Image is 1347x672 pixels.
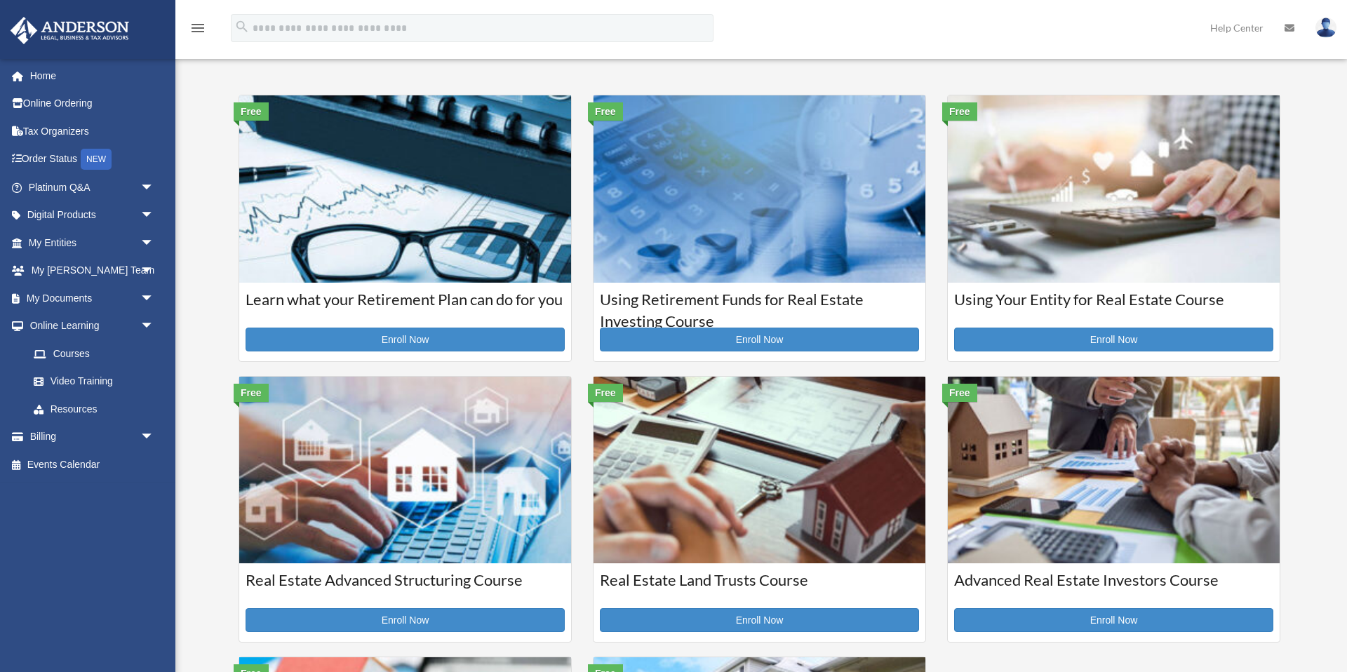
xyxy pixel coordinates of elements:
[10,257,175,285] a: My [PERSON_NAME] Teamarrow_drop_down
[942,384,977,402] div: Free
[10,173,175,201] a: Platinum Q&Aarrow_drop_down
[189,20,206,36] i: menu
[234,384,269,402] div: Free
[234,19,250,34] i: search
[234,102,269,121] div: Free
[942,102,977,121] div: Free
[10,450,175,478] a: Events Calendar
[10,312,175,340] a: Online Learningarrow_drop_down
[6,17,133,44] img: Anderson Advisors Platinum Portal
[588,102,623,121] div: Free
[10,423,175,451] a: Billingarrow_drop_down
[588,384,623,402] div: Free
[246,289,565,324] h3: Learn what your Retirement Plan can do for you
[600,328,919,351] a: Enroll Now
[954,289,1273,324] h3: Using Your Entity for Real Estate Course
[246,608,565,632] a: Enroll Now
[140,229,168,257] span: arrow_drop_down
[140,173,168,202] span: arrow_drop_down
[189,25,206,36] a: menu
[246,570,565,605] h3: Real Estate Advanced Structuring Course
[140,257,168,285] span: arrow_drop_down
[600,570,919,605] h3: Real Estate Land Trusts Course
[600,289,919,324] h3: Using Retirement Funds for Real Estate Investing Course
[10,62,175,90] a: Home
[10,284,175,312] a: My Documentsarrow_drop_down
[10,90,175,118] a: Online Ordering
[1315,18,1336,38] img: User Pic
[81,149,112,170] div: NEW
[954,570,1273,605] h3: Advanced Real Estate Investors Course
[140,423,168,452] span: arrow_drop_down
[20,340,168,368] a: Courses
[600,608,919,632] a: Enroll Now
[140,284,168,313] span: arrow_drop_down
[246,328,565,351] a: Enroll Now
[954,608,1273,632] a: Enroll Now
[954,328,1273,351] a: Enroll Now
[20,368,175,396] a: Video Training
[10,229,175,257] a: My Entitiesarrow_drop_down
[10,201,175,229] a: Digital Productsarrow_drop_down
[10,145,175,174] a: Order StatusNEW
[140,312,168,341] span: arrow_drop_down
[20,395,175,423] a: Resources
[10,117,175,145] a: Tax Organizers
[140,201,168,230] span: arrow_drop_down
